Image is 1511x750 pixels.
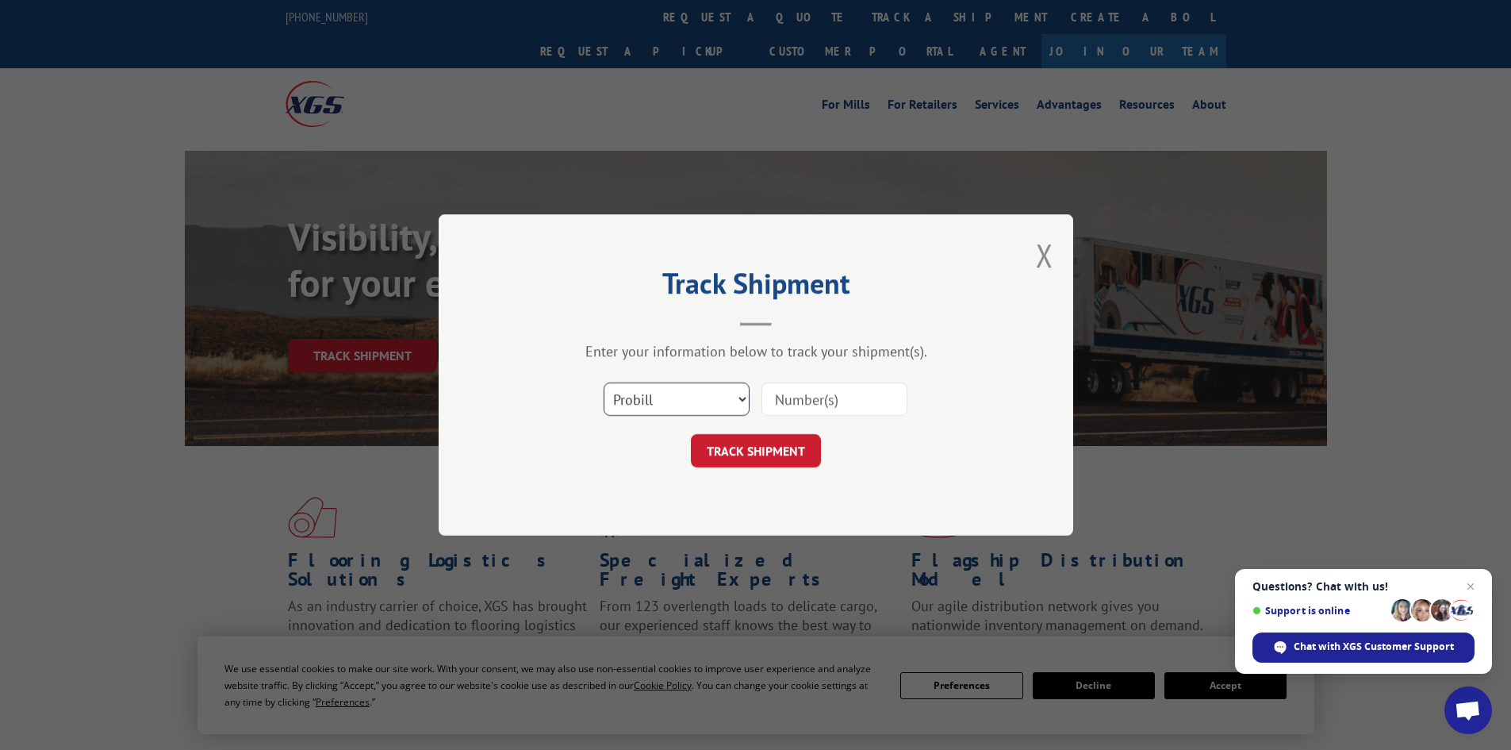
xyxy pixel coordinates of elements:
[518,342,994,360] div: Enter your information below to track your shipment(s).
[1036,234,1053,276] button: Close modal
[1252,633,1475,663] span: Chat with XGS Customer Support
[1252,580,1475,593] span: Questions? Chat with us!
[761,383,907,416] input: Number(s)
[1444,687,1492,734] a: Open chat
[1294,640,1454,654] span: Chat with XGS Customer Support
[1252,605,1386,617] span: Support is online
[691,434,821,467] button: TRACK SHIPMENT
[518,272,994,302] h2: Track Shipment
